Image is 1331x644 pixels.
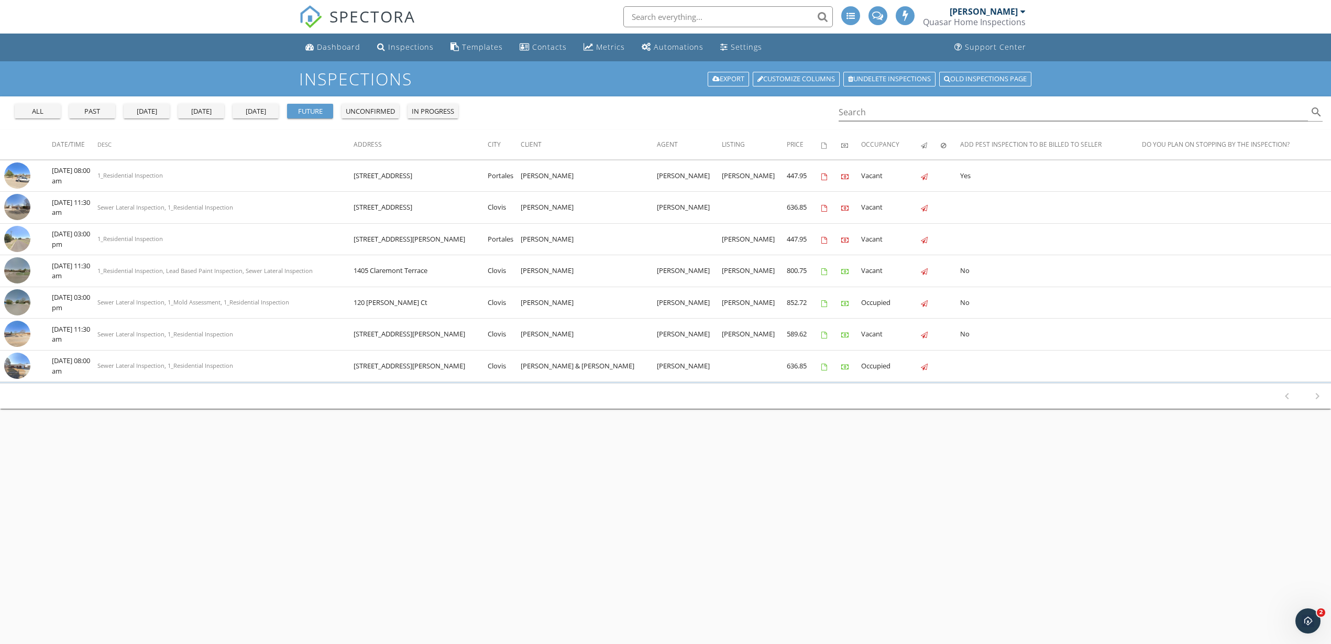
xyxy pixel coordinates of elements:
[521,223,657,255] td: [PERSON_NAME]
[965,42,1026,52] div: Support Center
[787,140,804,149] span: Price
[722,319,787,351] td: [PERSON_NAME]
[521,160,657,192] td: [PERSON_NAME]
[657,192,722,224] td: [PERSON_NAME]
[488,255,520,287] td: Clovis
[462,42,503,52] div: Templates
[939,72,1031,86] a: Old inspections page
[921,130,941,159] th: Published: Not sorted.
[488,192,520,224] td: Clovis
[488,160,520,192] td: Portales
[301,38,365,57] a: Dashboard
[1317,608,1325,617] span: 2
[787,160,821,192] td: 447.95
[787,223,821,255] td: 447.95
[657,287,722,319] td: [PERSON_NAME]
[52,350,97,382] td: [DATE] 08:00 am
[128,106,166,117] div: [DATE]
[52,140,85,149] span: Date/Time
[657,319,722,351] td: [PERSON_NAME]
[521,287,657,319] td: [PERSON_NAME]
[354,255,488,287] td: 1405 Claremont Terrace
[521,350,657,382] td: [PERSON_NAME] & [PERSON_NAME]
[657,140,678,149] span: Agent
[488,223,520,255] td: Portales
[839,104,1308,121] input: Search
[291,106,329,117] div: future
[4,321,30,347] img: streetview
[97,298,289,306] span: Sewer Lateral Inspection, 1_Mold Assessment, 1_Residential Inspection
[178,104,224,118] button: [DATE]
[354,287,488,319] td: 120 [PERSON_NAME] Ct
[787,287,821,319] td: 852.72
[488,130,520,159] th: City: Not sorted.
[354,160,488,192] td: [STREET_ADDRESS]
[861,192,921,224] td: Vacant
[731,42,762,52] div: Settings
[623,6,833,27] input: Search everything...
[354,350,488,382] td: [STREET_ADDRESS][PERSON_NAME]
[861,255,921,287] td: Vacant
[596,42,625,52] div: Metrics
[233,104,279,118] button: [DATE]
[52,319,97,351] td: [DATE] 11:30 am
[787,319,821,351] td: 589.62
[15,104,61,118] button: all
[787,130,821,159] th: Price: Not sorted.
[446,38,507,57] a: Templates
[861,130,921,159] th: Occupancy: Not sorted.
[637,38,708,57] a: Automations (Advanced)
[960,319,1142,351] td: No
[821,130,841,159] th: Agreements signed: Not sorted.
[354,130,488,159] th: Address: Not sorted.
[69,104,115,118] button: past
[657,350,722,382] td: [PERSON_NAME]
[787,255,821,287] td: 800.75
[4,289,30,315] img: streetview
[488,319,520,351] td: Clovis
[488,287,520,319] td: Clovis
[182,106,220,117] div: [DATE]
[787,350,821,382] td: 636.85
[657,130,722,159] th: Agent: Not sorted.
[488,140,501,149] span: City
[354,319,488,351] td: [STREET_ADDRESS][PERSON_NAME]
[579,38,629,57] a: Metrics
[521,319,657,351] td: [PERSON_NAME]
[4,353,30,379] img: streetview
[722,160,787,192] td: [PERSON_NAME]
[52,255,97,287] td: [DATE] 11:30 am
[722,130,787,159] th: Listing: Not sorted.
[960,255,1142,287] td: No
[960,130,1142,159] th: Add pest inspection to be billed to seller: Not sorted.
[861,350,921,382] td: Occupied
[19,106,57,117] div: all
[52,192,97,224] td: [DATE] 11:30 am
[488,350,520,382] td: Clovis
[73,106,111,117] div: past
[354,192,488,224] td: [STREET_ADDRESS]
[346,106,395,117] div: unconfirmed
[97,267,313,275] span: 1_Residential Inspection, Lead Based Paint Inspection, Sewer Lateral Inspection
[787,192,821,224] td: 636.85
[521,140,542,149] span: Client
[960,287,1142,319] td: No
[299,70,1032,88] h1: Inspections
[97,330,233,338] span: Sewer Lateral Inspection, 1_Residential Inspection
[97,362,233,369] span: Sewer Lateral Inspection, 1_Residential Inspection
[4,162,30,189] img: streetview
[657,160,722,192] td: [PERSON_NAME]
[354,223,488,255] td: [STREET_ADDRESS][PERSON_NAME]
[52,223,97,255] td: [DATE] 03:00 pm
[708,72,749,86] a: Export
[861,160,921,192] td: Vacant
[753,72,840,86] a: Customize Columns
[861,319,921,351] td: Vacant
[388,42,434,52] div: Inspections
[1142,130,1331,159] th: Do you plan on stopping by the inspection?: Not sorted.
[960,140,1102,149] span: Add pest inspection to be billed to seller
[521,192,657,224] td: [PERSON_NAME]
[532,42,567,52] div: Contacts
[960,160,1142,192] td: Yes
[287,104,333,118] button: future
